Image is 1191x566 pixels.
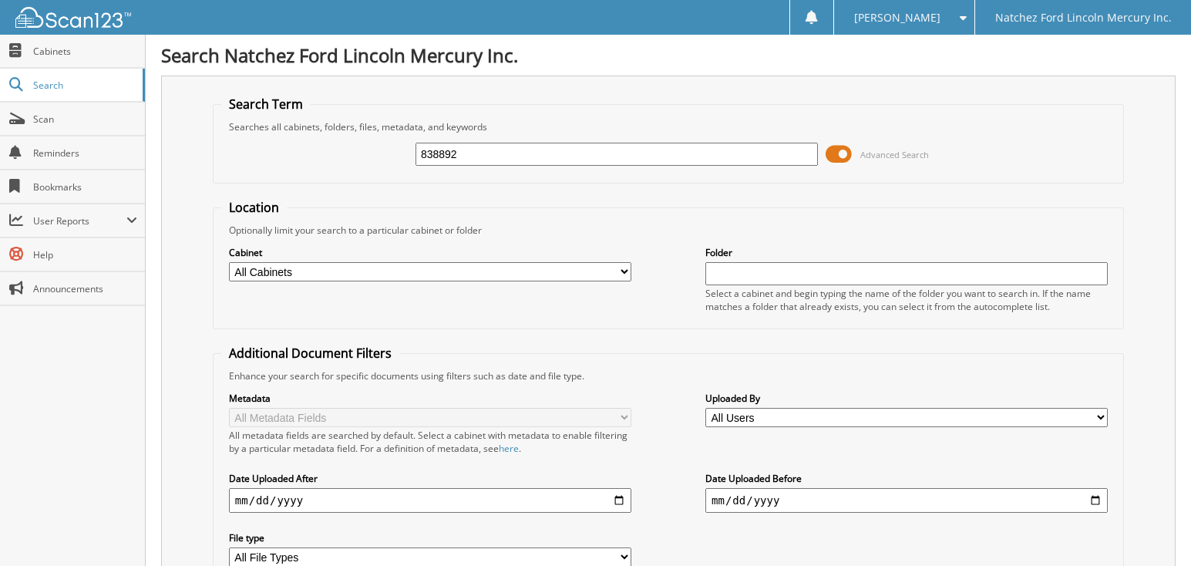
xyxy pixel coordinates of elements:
[33,180,137,194] span: Bookmarks
[33,79,135,92] span: Search
[221,369,1115,382] div: Enhance your search for specific documents using filters such as date and file type.
[15,7,131,28] img: scan123-logo-white.svg
[229,531,631,544] label: File type
[499,442,519,455] a: here
[705,287,1108,313] div: Select a cabinet and begin typing the name of the folder you want to search in. If the name match...
[33,248,137,261] span: Help
[33,282,137,295] span: Announcements
[995,13,1172,22] span: Natchez Ford Lincoln Mercury Inc.
[221,120,1115,133] div: Searches all cabinets, folders, files, metadata, and keywords
[229,472,631,485] label: Date Uploaded After
[705,472,1108,485] label: Date Uploaded Before
[705,246,1108,259] label: Folder
[705,392,1108,405] label: Uploaded By
[221,199,287,216] legend: Location
[705,488,1108,513] input: end
[860,149,929,160] span: Advanced Search
[221,345,399,362] legend: Additional Document Filters
[161,42,1176,68] h1: Search Natchez Ford Lincoln Mercury Inc.
[229,246,631,259] label: Cabinet
[854,13,940,22] span: [PERSON_NAME]
[229,488,631,513] input: start
[221,96,311,113] legend: Search Term
[33,113,137,126] span: Scan
[229,392,631,405] label: Metadata
[33,45,137,58] span: Cabinets
[33,147,137,160] span: Reminders
[221,224,1115,237] div: Optionally limit your search to a particular cabinet or folder
[229,429,631,455] div: All metadata fields are searched by default. Select a cabinet with metadata to enable filtering b...
[33,214,126,227] span: User Reports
